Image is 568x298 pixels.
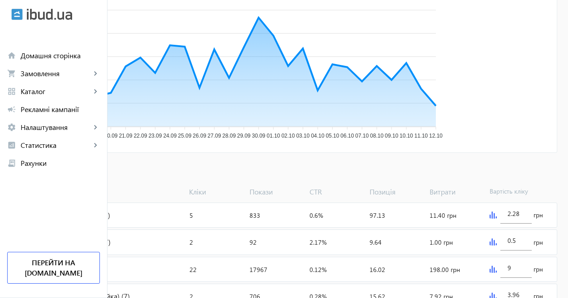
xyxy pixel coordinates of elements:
img: graph.svg [490,238,497,246]
mat-icon: keyboard_arrow_right [91,141,100,150]
span: Покази [246,187,306,197]
span: 22 [189,265,197,274]
span: CTR [306,187,366,197]
tspan: 05.10 [326,133,339,139]
img: ibud_text.svg [27,9,72,20]
mat-icon: keyboard_arrow_right [91,87,100,96]
tspan: 12.10 [429,133,443,139]
span: Статистика [21,141,91,150]
span: 2 [189,238,193,246]
tspan: 02.10 [281,133,295,139]
tspan: 08.10 [370,133,383,139]
tspan: 22.09 [133,133,147,139]
tspan: 30.09 [252,133,265,139]
span: 0.12% [310,265,327,274]
mat-icon: keyboard_arrow_right [91,69,100,78]
mat-icon: receipt_long [7,159,16,168]
tspan: 09.10 [385,133,398,139]
img: graph.svg [490,266,497,273]
a: Перейти на [DOMAIN_NAME] [7,252,100,284]
span: Каталог [21,87,91,96]
tspan: 06.10 [340,133,354,139]
span: Замовлення [21,69,91,78]
mat-icon: settings [7,123,16,132]
img: ibud.svg [11,9,23,20]
tspan: 27.09 [207,133,221,139]
span: Рекламні кампанії [21,105,100,114]
tspan: 28.09 [222,133,236,139]
tspan: 25.09 [178,133,191,139]
tspan: 24.09 [163,133,176,139]
span: 17967 [250,265,267,274]
span: грн [534,211,543,220]
span: 16.02 [370,265,385,274]
tspan: 23.09 [148,133,162,139]
mat-icon: analytics [7,141,16,150]
span: Рахунки [21,159,100,168]
span: Кліки [185,187,245,197]
tspan: 07.10 [355,133,369,139]
tspan: 03.10 [296,133,310,139]
mat-icon: keyboard_arrow_right [91,123,100,132]
span: Позиція [366,187,426,197]
span: 5 [189,211,193,220]
tspan: 11.10 [414,133,428,139]
span: 11.40 грн [430,211,456,220]
mat-icon: grid_view [7,87,16,96]
span: Витрати [426,187,486,197]
tspan: 26.09 [193,133,206,139]
tspan: 10.10 [400,133,413,139]
span: 1.00 грн [430,238,453,246]
span: 198.00 грн [430,265,460,274]
span: 0.6% [310,211,323,220]
span: грн [534,265,543,274]
span: 833 [250,211,260,220]
span: 2.17% [310,238,327,246]
mat-icon: shopping_cart [7,69,16,78]
span: Вартість кліку [486,187,546,197]
tspan: 01.10 [267,133,280,139]
span: 9.64 [370,238,382,246]
mat-icon: home [7,51,16,60]
tspan: 21.09 [119,133,132,139]
span: 97.13 [370,211,385,220]
mat-icon: campaign [7,105,16,114]
img: graph.svg [490,212,497,219]
tspan: 04.10 [311,133,324,139]
span: Налаштування [21,123,91,132]
tspan: 29.09 [237,133,250,139]
span: Домашня сторінка [21,51,100,60]
tspan: 20.09 [104,133,117,139]
span: 92 [250,238,257,246]
span: грн [534,238,543,247]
